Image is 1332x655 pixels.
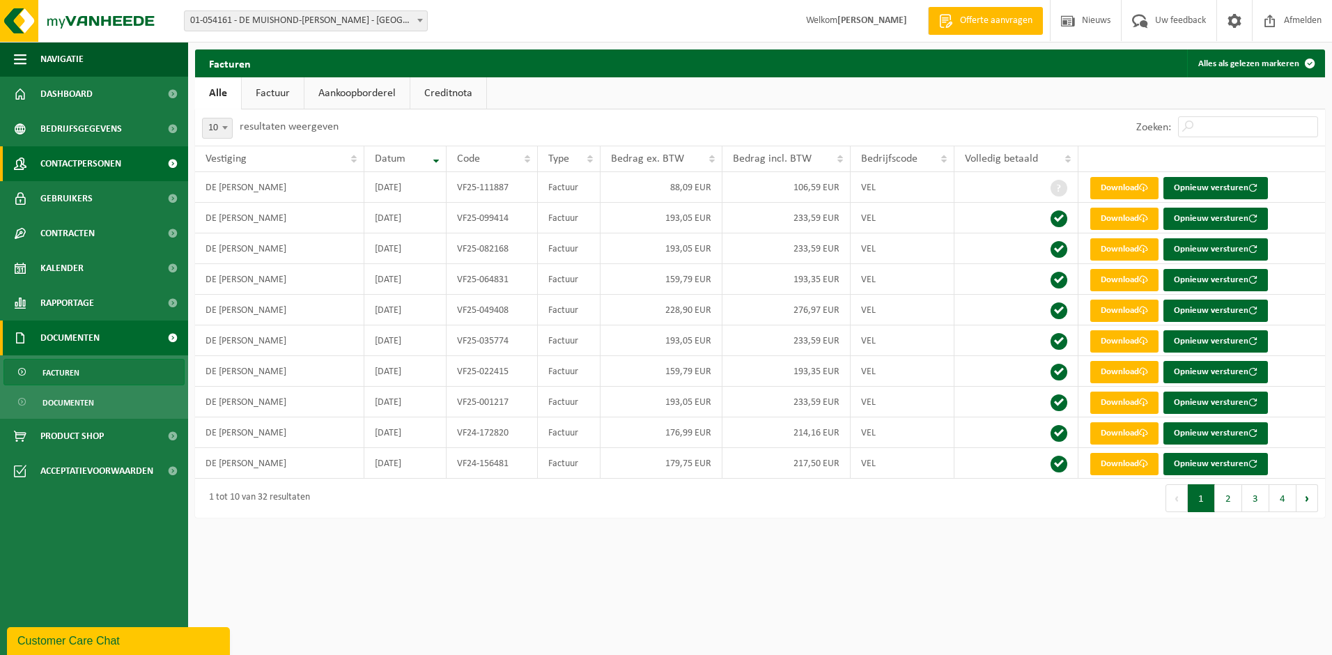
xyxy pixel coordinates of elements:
[206,153,247,164] span: Vestiging
[42,360,79,386] span: Facturen
[548,153,569,164] span: Type
[1163,208,1268,230] button: Opnieuw versturen
[364,448,447,479] td: [DATE]
[538,417,601,448] td: Factuur
[3,389,185,415] a: Documenten
[1296,484,1318,512] button: Next
[195,295,364,325] td: DE [PERSON_NAME]
[722,295,851,325] td: 276,97 EUR
[538,233,601,264] td: Factuur
[538,295,601,325] td: Factuur
[447,325,537,356] td: VF25-035774
[242,77,304,109] a: Factuur
[410,77,486,109] a: Creditnota
[601,233,722,264] td: 193,05 EUR
[195,387,364,417] td: DE [PERSON_NAME]
[601,417,722,448] td: 176,99 EUR
[851,325,954,356] td: VEL
[42,390,94,416] span: Documenten
[364,172,447,203] td: [DATE]
[364,264,447,295] td: [DATE]
[40,111,122,146] span: Bedrijfsgegevens
[851,387,954,417] td: VEL
[195,264,364,295] td: DE [PERSON_NAME]
[364,356,447,387] td: [DATE]
[1215,484,1242,512] button: 2
[3,359,185,385] a: Facturen
[722,356,851,387] td: 193,35 EUR
[1090,422,1159,445] a: Download
[1090,453,1159,475] a: Download
[364,325,447,356] td: [DATE]
[364,295,447,325] td: [DATE]
[195,417,364,448] td: DE [PERSON_NAME]
[447,387,537,417] td: VF25-001217
[40,286,94,321] span: Rapportage
[611,153,684,164] span: Bedrag ex. BTW
[928,7,1043,35] a: Offerte aanvragen
[1163,361,1268,383] button: Opnieuw versturen
[851,233,954,264] td: VEL
[1163,422,1268,445] button: Opnieuw versturen
[203,118,232,138] span: 10
[1090,238,1159,261] a: Download
[733,153,812,164] span: Bedrag incl. BTW
[447,356,537,387] td: VF25-022415
[40,321,100,355] span: Documenten
[1163,453,1268,475] button: Opnieuw versturen
[40,216,95,251] span: Contracten
[40,146,121,181] span: Contactpersonen
[722,264,851,295] td: 193,35 EUR
[722,325,851,356] td: 233,59 EUR
[240,121,339,132] label: resultaten weergeven
[1163,300,1268,322] button: Opnieuw versturen
[1090,361,1159,383] a: Download
[851,264,954,295] td: VEL
[447,295,537,325] td: VF25-049408
[601,356,722,387] td: 159,79 EUR
[364,387,447,417] td: [DATE]
[722,387,851,417] td: 233,59 EUR
[195,77,241,109] a: Alle
[364,233,447,264] td: [DATE]
[538,325,601,356] td: Factuur
[1090,300,1159,322] a: Download
[722,203,851,233] td: 233,59 EUR
[1188,484,1215,512] button: 1
[1187,49,1324,77] button: Alles als gelezen markeren
[375,153,405,164] span: Datum
[1163,269,1268,291] button: Opnieuw versturen
[364,417,447,448] td: [DATE]
[195,203,364,233] td: DE [PERSON_NAME]
[538,356,601,387] td: Factuur
[538,172,601,203] td: Factuur
[195,49,265,77] h2: Facturen
[1090,269,1159,291] a: Download
[1090,392,1159,414] a: Download
[601,325,722,356] td: 193,05 EUR
[447,172,537,203] td: VF25-111887
[447,203,537,233] td: VF25-099414
[195,172,364,203] td: DE [PERSON_NAME]
[40,251,84,286] span: Kalender
[1090,177,1159,199] a: Download
[1090,330,1159,353] a: Download
[851,172,954,203] td: VEL
[1242,484,1269,512] button: 3
[40,42,84,77] span: Navigatie
[195,448,364,479] td: DE [PERSON_NAME]
[957,14,1036,28] span: Offerte aanvragen
[851,356,954,387] td: VEL
[364,203,447,233] td: [DATE]
[837,15,907,26] strong: [PERSON_NAME]
[601,203,722,233] td: 193,05 EUR
[202,486,310,511] div: 1 tot 10 van 32 resultaten
[538,203,601,233] td: Factuur
[851,203,954,233] td: VEL
[1090,208,1159,230] a: Download
[538,448,601,479] td: Factuur
[447,264,537,295] td: VF25-064831
[447,233,537,264] td: VF25-082168
[722,233,851,264] td: 233,59 EUR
